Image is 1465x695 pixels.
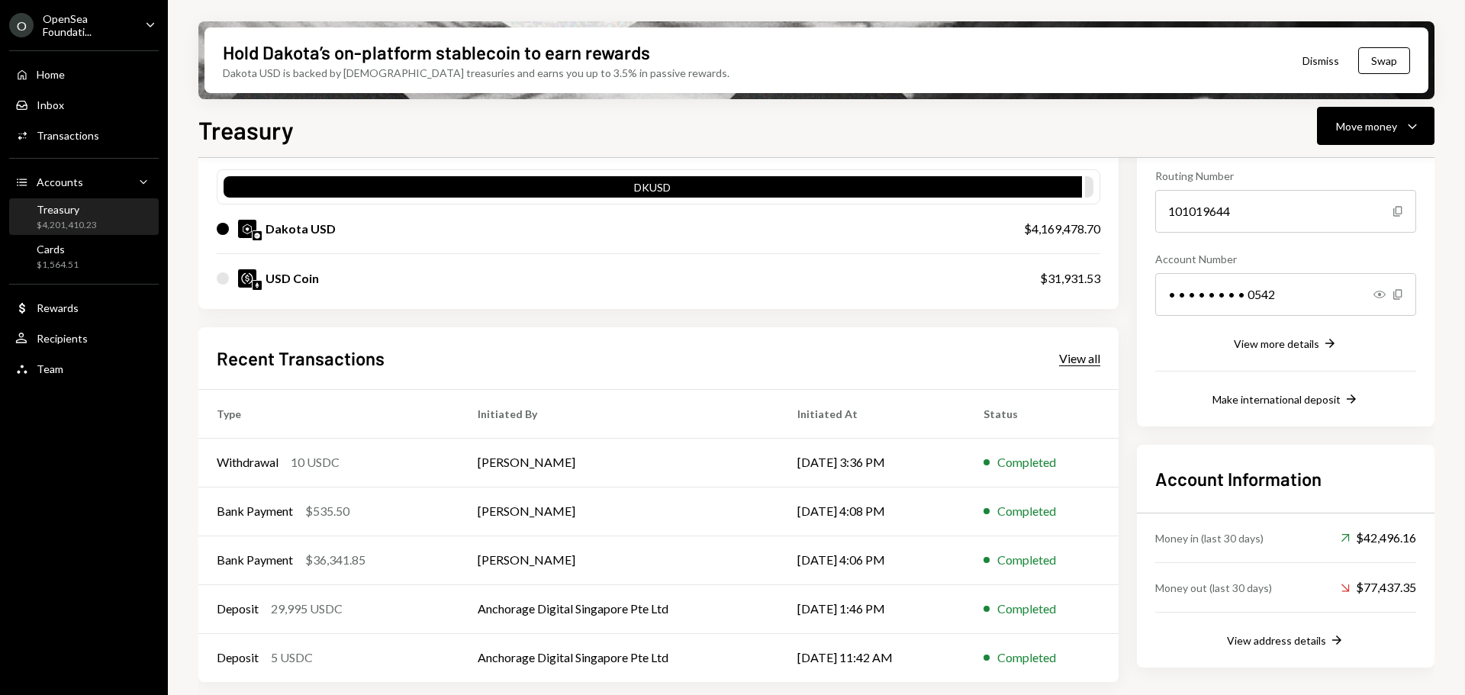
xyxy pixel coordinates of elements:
[459,487,779,536] td: [PERSON_NAME]
[9,60,159,88] a: Home
[198,114,294,145] h1: Treasury
[217,648,259,667] div: Deposit
[9,91,159,118] a: Inbox
[779,438,964,487] td: [DATE] 3:36 PM
[779,487,964,536] td: [DATE] 4:08 PM
[37,129,99,142] div: Transactions
[291,453,340,471] div: 10 USDC
[37,219,97,232] div: $4,201,410.23
[9,13,34,37] div: O
[779,633,964,682] td: [DATE] 11:42 AM
[37,68,65,81] div: Home
[1227,632,1344,649] button: View address details
[238,220,256,238] img: DKUSD
[1341,529,1416,547] div: $42,496.16
[779,536,964,584] td: [DATE] 4:06 PM
[223,40,650,65] div: Hold Dakota’s on-platform stablecoin to earn rewards
[1283,43,1358,79] button: Dismiss
[459,536,779,584] td: [PERSON_NAME]
[1227,634,1326,647] div: View address details
[9,238,159,275] a: Cards$1,564.51
[253,281,262,290] img: ethereum-mainnet
[271,648,313,667] div: 5 USDC
[217,502,293,520] div: Bank Payment
[217,600,259,618] div: Deposit
[459,584,779,633] td: Anchorage Digital Singapore Pte Ltd
[9,324,159,352] a: Recipients
[1341,578,1416,597] div: $77,437.35
[305,551,365,569] div: $36,341.85
[1024,220,1100,238] div: $4,169,478.70
[459,389,779,438] th: Initiated By
[37,301,79,314] div: Rewards
[1155,168,1416,184] div: Routing Number
[305,502,349,520] div: $535.50
[965,389,1119,438] th: Status
[1155,190,1416,233] div: 101019644
[997,453,1056,471] div: Completed
[9,121,159,149] a: Transactions
[198,389,459,438] th: Type
[1155,251,1416,267] div: Account Number
[238,269,256,288] img: USDC
[37,175,83,188] div: Accounts
[37,332,88,345] div: Recipients
[1317,107,1434,145] button: Move money
[224,179,1082,201] div: DKUSD
[1155,530,1264,546] div: Money in (last 30 days)
[37,203,97,216] div: Treasury
[1040,269,1100,288] div: $31,931.53
[266,220,336,238] div: Dakota USD
[9,355,159,382] a: Team
[37,98,64,111] div: Inbox
[1336,118,1397,134] div: Move money
[1212,391,1359,408] button: Make international deposit
[271,600,343,618] div: 29,995 USDC
[253,231,262,240] img: base-mainnet
[1234,337,1319,350] div: View more details
[266,269,319,288] div: USD Coin
[43,12,133,38] div: OpenSea Foundati...
[9,198,159,235] a: Treasury$4,201,410.23
[1059,351,1100,366] div: View all
[217,453,279,471] div: Withdrawal
[779,584,964,633] td: [DATE] 1:46 PM
[1155,273,1416,316] div: • • • • • • • • 0542
[1155,466,1416,491] h2: Account Information
[1212,393,1341,406] div: Make international deposit
[997,551,1056,569] div: Completed
[997,648,1056,667] div: Completed
[37,362,63,375] div: Team
[9,168,159,195] a: Accounts
[1358,47,1410,74] button: Swap
[37,259,79,272] div: $1,564.51
[9,294,159,321] a: Rewards
[1059,349,1100,366] a: View all
[37,243,79,256] div: Cards
[217,551,293,569] div: Bank Payment
[459,633,779,682] td: Anchorage Digital Singapore Pte Ltd
[779,389,964,438] th: Initiated At
[997,600,1056,618] div: Completed
[217,346,385,371] h2: Recent Transactions
[459,438,779,487] td: [PERSON_NAME]
[997,502,1056,520] div: Completed
[1155,580,1272,596] div: Money out (last 30 days)
[223,65,729,81] div: Dakota USD is backed by [DEMOGRAPHIC_DATA] treasuries and earns you up to 3.5% in passive rewards.
[1234,336,1338,352] button: View more details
